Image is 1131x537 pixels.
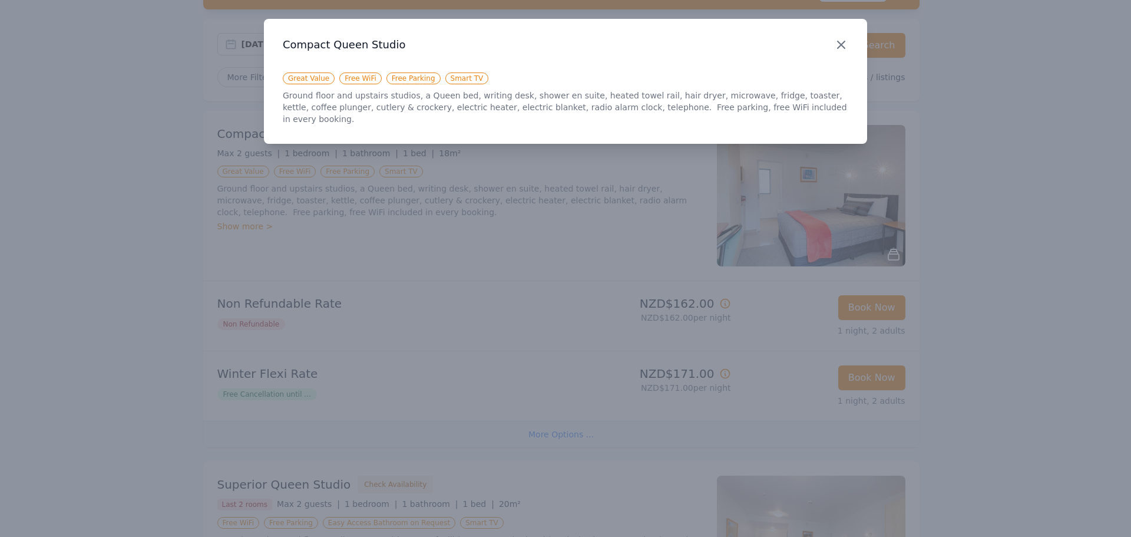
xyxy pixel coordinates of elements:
[386,73,441,84] span: Free Parking
[283,38,848,52] h3: Compact Queen Studio
[283,73,335,84] span: Great Value
[445,73,489,84] span: Smart TV
[283,90,848,125] p: Ground floor and upstairs studios, a Queen bed, writing desk, shower en suite, heated towel rail,...
[339,73,382,84] span: Free WiFi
